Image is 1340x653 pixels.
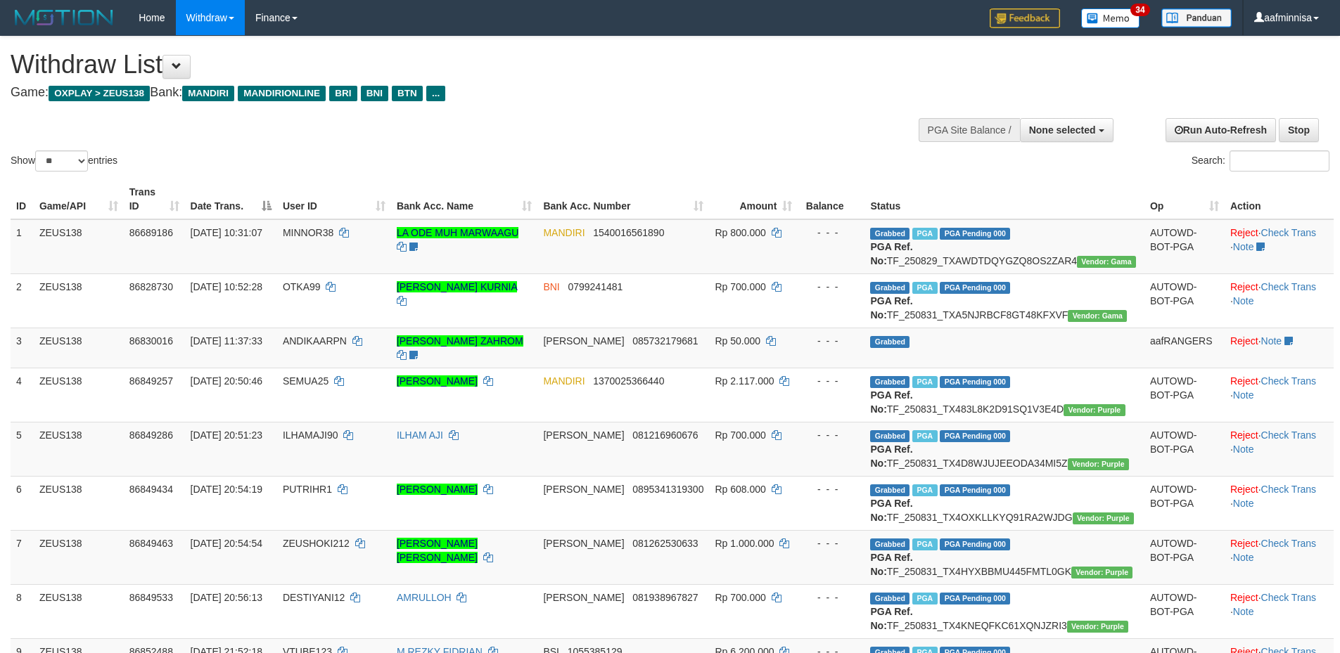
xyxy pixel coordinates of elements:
[912,282,937,294] span: Marked by aafsreyleap
[129,429,173,441] span: 86849286
[870,228,910,240] span: Grabbed
[1225,368,1334,422] td: · ·
[1230,538,1258,549] a: Reject
[1029,124,1096,136] span: None selected
[1161,8,1232,27] img: panduan.png
[11,530,34,584] td: 7
[11,584,34,638] td: 8
[1225,328,1334,368] td: ·
[277,179,391,219] th: User ID: activate to sort column ascending
[1144,530,1225,584] td: AUTOWD-BOT-PGA
[803,536,859,550] div: - - -
[283,429,338,441] span: ILHAMAJI90
[568,281,623,292] span: Copy 0799241481 to clipboard
[864,422,1144,476] td: TF_250831_TX4D8WJUJEEODA34MI5Z
[864,530,1144,584] td: TF_250831_TX4HYXBBMU445FMTL0GK
[191,375,262,387] span: [DATE] 20:50:46
[1144,584,1225,638] td: AUTOWD-BOT-PGA
[397,227,518,238] a: LA ODE MUH MARWAAGU
[1144,219,1225,274] td: AUTOWD-BOT-PGA
[1144,179,1225,219] th: Op: activate to sort column ascending
[1225,273,1334,328] td: · ·
[715,592,765,603] span: Rp 700.000
[870,282,910,294] span: Grabbed
[34,219,124,274] td: ZEUS138
[11,328,34,368] td: 3
[803,226,859,240] div: - - -
[361,86,388,101] span: BNI
[129,538,173,549] span: 86849463
[870,484,910,496] span: Grabbed
[11,150,117,172] label: Show entries
[543,227,585,238] span: MANDIRI
[632,335,698,347] span: Copy 085732179681 to clipboard
[1077,256,1136,268] span: Vendor URL: https://trx31.1velocity.biz
[870,538,910,550] span: Grabbed
[870,606,912,631] b: PGA Ref. No:
[864,219,1144,274] td: TF_250829_TXAWDTDQYGZQ8OS2ZAR4
[715,227,765,238] span: Rp 800.000
[283,281,321,292] span: OTKA99
[283,335,347,347] span: ANDIKAARPN
[940,484,1010,496] span: PGA Pending
[1192,150,1329,172] label: Search:
[1225,476,1334,530] td: · ·
[1230,484,1258,495] a: Reject
[185,179,277,219] th: Date Trans.: activate to sort column descending
[1081,8,1140,28] img: Button%20Memo.svg
[593,375,664,387] span: Copy 1370025366440 to clipboard
[1230,429,1258,441] a: Reject
[1225,422,1334,476] td: · ·
[1233,606,1254,617] a: Note
[715,538,774,549] span: Rp 1.000.000
[940,376,1010,388] span: PGA Pending
[49,86,150,101] span: OXPLAY > ZEUS138
[426,86,445,101] span: ...
[1144,422,1225,476] td: AUTOWD-BOT-PGA
[1261,429,1317,441] a: Check Trans
[1233,552,1254,563] a: Note
[1261,538,1317,549] a: Check Trans
[1233,444,1254,455] a: Note
[803,334,859,348] div: - - -
[912,538,937,550] span: Marked by aafRornrotha
[870,552,912,577] b: PGA Ref. No:
[870,430,910,442] span: Grabbed
[593,227,664,238] span: Copy 1540016561890 to clipboard
[329,86,357,101] span: BRI
[11,422,34,476] td: 5
[11,179,34,219] th: ID
[129,484,173,495] span: 86849434
[11,7,117,28] img: MOTION_logo.png
[870,444,912,469] b: PGA Ref. No:
[870,336,910,348] span: Grabbed
[870,498,912,523] b: PGA Ref. No:
[283,227,333,238] span: MINNOR38
[129,335,173,347] span: 86830016
[1230,150,1329,172] input: Search:
[715,375,774,387] span: Rp 2.117.000
[864,584,1144,638] td: TF_250831_TX4KNEQFKC61XQNJZRI3
[912,376,937,388] span: Marked by aafsreyleap
[632,484,703,495] span: Copy 0895341319300 to clipboard
[283,375,328,387] span: SEMUA25
[397,281,517,292] a: [PERSON_NAME] KURNIA
[803,374,859,388] div: - - -
[870,593,910,604] span: Grabbed
[11,368,34,422] td: 4
[1073,512,1134,524] span: Vendor URL: https://trx4.1velocity.biz
[543,538,624,549] span: [PERSON_NAME]
[1068,458,1129,470] span: Vendor URL: https://trx4.1velocity.biz
[870,241,912,266] b: PGA Ref. No:
[1261,281,1317,292] a: Check Trans
[391,179,538,219] th: Bank Acc. Name: activate to sort column ascending
[864,476,1144,530] td: TF_250831_TX4OXKLLKYQ91RA2WJDG
[191,281,262,292] span: [DATE] 10:52:28
[715,281,765,292] span: Rp 700.000
[940,593,1010,604] span: PGA Pending
[129,592,173,603] span: 86849533
[912,484,937,496] span: Marked by aafRornrotha
[34,179,124,219] th: Game/API: activate to sort column ascending
[397,335,523,347] a: [PERSON_NAME] ZAHROM
[397,375,478,387] a: [PERSON_NAME]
